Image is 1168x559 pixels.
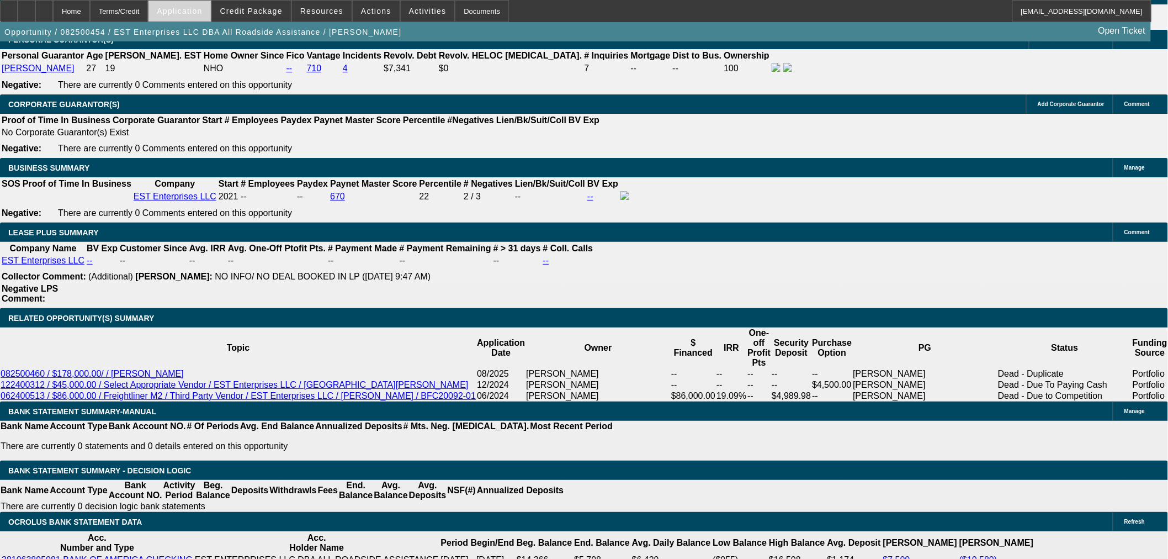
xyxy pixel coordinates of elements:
[58,208,292,218] span: There are currently 0 Comments entered on this opportunity
[338,480,373,501] th: End. Balance
[227,255,326,266] td: --
[543,244,593,253] b: # Coll. Calls
[399,255,491,266] td: --
[403,115,445,125] b: Percentile
[827,532,882,553] th: Avg. Deposit
[296,191,328,203] td: --
[420,192,461,202] div: 22
[343,51,381,60] b: Incidents
[772,63,781,72] img: facebook-icon.png
[584,51,628,60] b: # Inquiries
[476,328,525,368] th: Application Date
[747,368,771,379] td: --
[574,532,630,553] th: End. Balance
[768,532,825,553] th: High Balance
[297,179,328,188] b: Paydex
[671,328,716,368] th: $ Financed
[292,1,352,22] button: Resources
[241,192,247,201] span: --
[87,256,93,265] a: --
[8,164,89,172] span: BUSINESS SUMMARY
[673,51,722,60] b: Dist to Bus.
[8,100,120,109] span: CORPORATE GUARANTOR(S)
[630,62,671,75] td: --
[113,115,200,125] b: Corporate Guarantor
[440,532,515,553] th: Period Begin/End
[86,51,103,60] b: Age
[997,368,1132,379] td: Dead - Duplicate
[811,328,852,368] th: Purchase Option
[384,51,437,60] b: Revolv. Debt
[2,284,58,303] b: Negative LPS Comment:
[22,178,132,189] th: Proof of Time In Business
[852,391,997,402] td: [PERSON_NAME]
[269,480,317,501] th: Withdrawls
[420,179,461,188] b: Percentile
[135,272,213,281] b: [PERSON_NAME]:
[2,256,84,265] a: EST Enterprises LLC
[2,144,41,153] b: Negative:
[716,368,747,379] td: --
[583,62,629,75] td: 7
[476,368,525,379] td: 08/2025
[212,1,291,22] button: Credit Package
[587,192,593,201] a: --
[1,127,604,138] td: No Corporate Guarantor(s) Exist
[300,7,343,15] span: Resources
[448,115,495,125] b: #Negatives
[228,244,326,253] b: Avg. One-Off Ptofit Pts.
[747,379,771,391] td: --
[959,532,1034,553] th: [PERSON_NAME]
[1038,101,1105,107] span: Add Corporate Guarantor
[373,480,408,501] th: Avg. Balance
[716,391,747,402] td: 19.09%
[493,255,541,266] td: --
[87,244,118,253] b: BV Exp
[883,532,958,553] th: [PERSON_NAME]
[148,1,210,22] button: Application
[1,369,184,378] a: 082500460 / $178,000.00/ / [PERSON_NAME]
[464,179,513,188] b: # Negatives
[1124,101,1150,107] span: Comment
[783,63,792,72] img: linkedin-icon.png
[811,368,852,379] td: --
[4,28,402,36] span: Opportunity / 082500454 / EST Enterprises LLC DBA All Roadside Assistance / [PERSON_NAME]
[620,191,629,200] img: facebook-icon.png
[852,379,997,391] td: [PERSON_NAME]
[2,80,41,89] b: Negative:
[496,115,566,125] b: Lien/Bk/Suit/Coll
[771,391,811,402] td: $4,989.98
[353,1,400,22] button: Actions
[1132,368,1168,379] td: Portfolio
[194,532,439,553] th: Acc. Holder Name
[631,51,671,60] b: Mortgage
[716,328,747,368] th: IRR
[464,192,513,202] div: 2 / 3
[716,379,747,391] td: --
[2,272,86,281] b: Collector Comment:
[1,380,469,389] a: 122400312 / $45,000.00 / Select Appropriate Vendor / EST Enterprises LLC / [GEOGRAPHIC_DATA][PERS...
[1,391,476,400] a: 062400513 / $86,000.00 / Freightliner M2 / Third Party Vendor / EST Enterprises LLC / [PERSON_NAM...
[86,62,103,75] td: 27
[58,80,292,89] span: There are currently 0 Comments entered on this opportunity
[202,115,222,125] b: Start
[203,62,285,75] td: NHO
[8,407,156,416] span: BANK STATEMENT SUMMARY-MANUAL
[771,368,811,379] td: --
[1,178,21,189] th: SOS
[587,179,618,188] b: BV Exp
[1132,391,1168,402] td: Portfolio
[1,115,111,126] th: Proof of Time In Business
[671,379,716,391] td: --
[672,62,723,75] td: --
[1,441,613,451] p: There are currently 0 statements and 0 details entered on this opportunity
[286,64,293,73] a: --
[399,244,491,253] b: # Payment Remaining
[105,62,202,75] td: 19
[108,480,163,501] th: Bank Account NO.
[361,7,391,15] span: Actions
[163,480,196,501] th: Activity Period
[120,244,187,253] b: Customer Since
[409,7,447,15] span: Activities
[231,480,269,501] th: Deposits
